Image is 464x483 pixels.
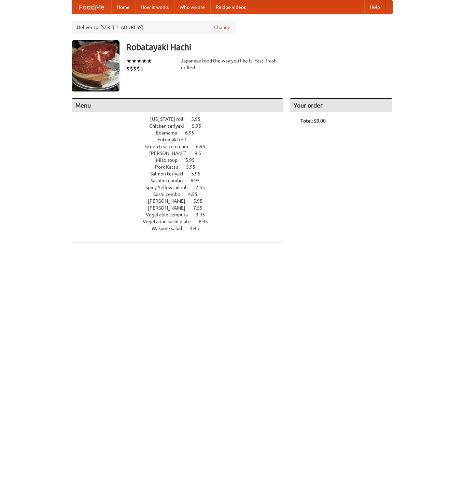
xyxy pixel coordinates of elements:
[196,212,212,217] span: 3.95
[126,40,393,54] h3: Robatayaki Hachi
[193,205,209,211] span: 7.55
[195,151,208,156] span: 9.5
[181,57,283,71] div: Japanese food the way you like it. Fast, fresh, grilled.
[148,198,215,204] a: [PERSON_NAME] 5.95
[148,205,192,211] span: [PERSON_NAME]
[153,191,187,197] span: Sushi combo
[190,226,206,231] span: 4.95
[146,212,195,217] span: Vegetable tempura
[149,151,194,156] span: [PERSON_NAME]
[147,57,152,65] li: ★
[196,144,212,149] span: 6.95
[300,118,326,124] b: Total: $0.00
[135,0,174,14] a: How it works
[174,0,210,14] a: Who we are
[290,99,392,112] h4: Your order
[151,178,212,183] a: Sashimi combo 6.95
[143,219,198,224] span: Vegetarian sushi plate
[149,123,191,129] span: Chicken teriyaki
[193,198,209,204] span: 5.95
[150,171,190,176] span: Salmon teriyaki
[210,0,251,14] a: Recipe videos
[72,0,111,14] a: FoodMe
[111,0,135,14] a: Home
[185,130,201,136] span: 6.95
[148,198,192,204] span: [PERSON_NAME]
[149,123,214,129] a: Chicken teriyaki 5.95
[155,164,208,170] a: Pork Katsu 5.95
[72,40,119,91] img: angular.jpg
[156,157,207,163] a: Miso soup 5.95
[186,164,202,170] span: 5.95
[199,219,215,224] span: 6.95
[188,191,204,197] span: 4.55
[146,212,217,217] a: Vegetable tempura 3.95
[196,185,212,190] span: 7.55
[150,171,213,176] a: Salmon teriyaki 5.95
[364,0,385,14] a: Help
[130,65,133,72] li: $
[145,144,195,149] span: Green tea ice cream
[214,24,230,31] a: Change
[145,185,195,190] span: Spicy Yellowtail roll
[126,65,130,72] li: $
[126,57,131,65] li: ★
[156,157,184,163] span: Miso soup
[191,171,207,176] span: 5.95
[152,226,212,231] a: Wakame salad 4.95
[131,57,137,65] li: ★
[72,99,283,112] h4: Menu
[137,65,140,72] li: $
[149,151,214,156] a: [PERSON_NAME] 9.5
[142,57,147,65] li: ★
[153,191,210,197] a: Sushi combo 4.55
[191,178,207,183] span: 6.95
[150,116,213,122] a: [US_STATE] roll 5.95
[156,130,184,136] span: Edamame
[156,130,207,136] a: Edamame 6.95
[143,219,221,224] a: Vegetarian sushi plate 6.95
[151,178,189,183] span: Sashimi combo
[185,157,201,163] span: 5.95
[152,226,189,231] span: Wakame salad
[192,123,208,129] span: 5.95
[145,144,218,149] a: Green tea ice cream 6.95
[148,205,215,211] a: [PERSON_NAME] 7.55
[133,65,137,72] li: $
[155,164,185,170] span: Pork Katsu
[140,65,143,72] li: $
[137,57,142,65] li: ★
[157,137,193,142] span: Futomaki roll
[157,137,206,142] a: Futomaki roll
[145,185,217,190] a: Spicy Yellowtail roll 7.55
[150,116,190,122] span: [US_STATE] roll
[191,116,207,122] span: 5.95
[72,21,236,33] div: Deliver to: [STREET_ADDRESS]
